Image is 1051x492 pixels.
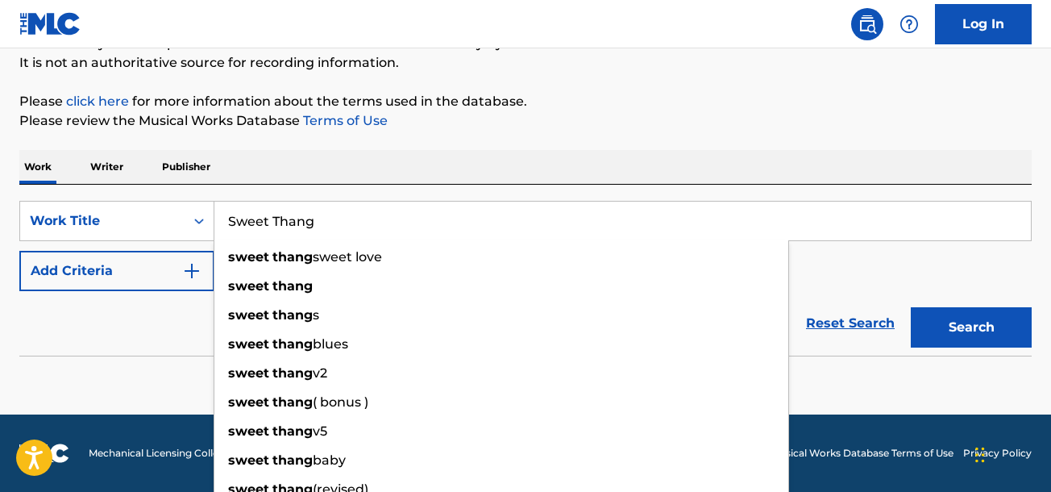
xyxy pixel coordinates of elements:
[911,307,1032,348] button: Search
[85,150,128,184] p: Writer
[899,15,919,34] img: help
[313,365,327,381] span: v2
[157,150,215,184] p: Publisher
[19,251,214,291] button: Add Criteria
[313,452,346,468] span: baby
[272,336,313,352] strong: thang
[19,111,1032,131] p: Please review the Musical Works Database
[19,444,69,463] img: logo
[272,307,313,323] strong: thang
[313,307,319,323] span: s
[19,12,81,35] img: MLC Logo
[272,278,313,294] strong: thang
[851,8,883,40] a: Public Search
[963,446,1032,461] a: Privacy Policy
[19,201,1032,356] form: Search Form
[935,4,1032,44] a: Log In
[858,15,877,34] img: search
[272,365,313,381] strong: thang
[30,211,175,231] div: Work Title
[893,8,925,40] div: Help
[182,261,201,281] img: 9d2ae6d4665cec9f34b9.svg
[19,150,56,184] p: Work
[272,452,313,468] strong: thang
[771,446,953,461] a: Musical Works Database Terms of Use
[66,94,129,109] a: click here
[970,415,1051,492] iframe: Chat Widget
[228,394,269,410] strong: sweet
[272,423,313,439] strong: thang
[228,278,269,294] strong: sweet
[89,446,276,461] span: Mechanical Licensing Collective © 2025
[228,452,269,468] strong: sweet
[798,306,903,341] a: Reset Search
[228,423,269,439] strong: sweet
[228,249,269,265] strong: sweet
[272,394,313,410] strong: thang
[313,249,382,265] span: sweet love
[313,336,348,352] span: blues
[228,365,269,381] strong: sweet
[19,53,1032,73] p: It is not an authoritative source for recording information.
[228,307,269,323] strong: sweet
[228,336,269,352] strong: sweet
[313,394,368,410] span: ( bonus )
[300,113,388,128] a: Terms of Use
[19,92,1032,111] p: Please for more information about the terms used in the database.
[272,249,313,265] strong: thang
[313,423,327,439] span: v5
[975,431,985,479] div: Drag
